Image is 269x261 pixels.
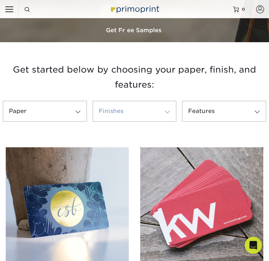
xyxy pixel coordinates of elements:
[93,101,177,122] a: Finishes
[5,59,264,92] h3: Get started below by choosing your paper, finish, and features:
[182,101,266,122] a: Features
[242,6,245,11] span: 0
[3,101,87,122] a: Paper
[109,3,161,14] img: Primoprint
[245,237,262,254] div: Open Intercom Messenger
